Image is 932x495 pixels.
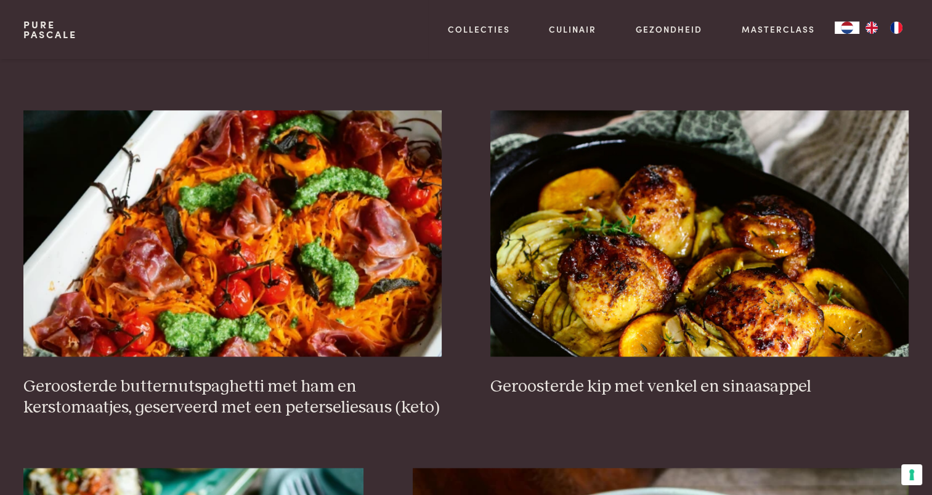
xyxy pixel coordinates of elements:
[448,23,510,36] a: Collecties
[835,22,859,34] a: NL
[636,23,702,36] a: Gezondheid
[549,23,596,36] a: Culinair
[23,20,77,39] a: PurePascale
[490,376,908,398] h3: Geroosterde kip met venkel en sinaasappel
[835,22,909,34] aside: Language selected: Nederlands
[23,376,441,419] h3: Geroosterde butternutspaghetti met ham en kerstomaatjes, geserveerd met een peterseliesaus (keto)
[23,110,441,419] a: Geroosterde butternutspaghetti met ham en kerstomaatjes, geserveerd met een peterseliesaus (keto)...
[23,110,441,356] img: Geroosterde butternutspaghetti met ham en kerstomaatjes, geserveerd met een peterseliesaus (keto)
[490,110,908,397] a: Geroosterde kip met venkel en sinaasappel Geroosterde kip met venkel en sinaasappel
[835,22,859,34] div: Language
[742,23,815,36] a: Masterclass
[884,22,909,34] a: FR
[490,110,908,356] img: Geroosterde kip met venkel en sinaasappel
[859,22,884,34] a: EN
[859,22,909,34] ul: Language list
[901,464,922,485] button: Uw voorkeuren voor toestemming voor trackingtechnologieën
